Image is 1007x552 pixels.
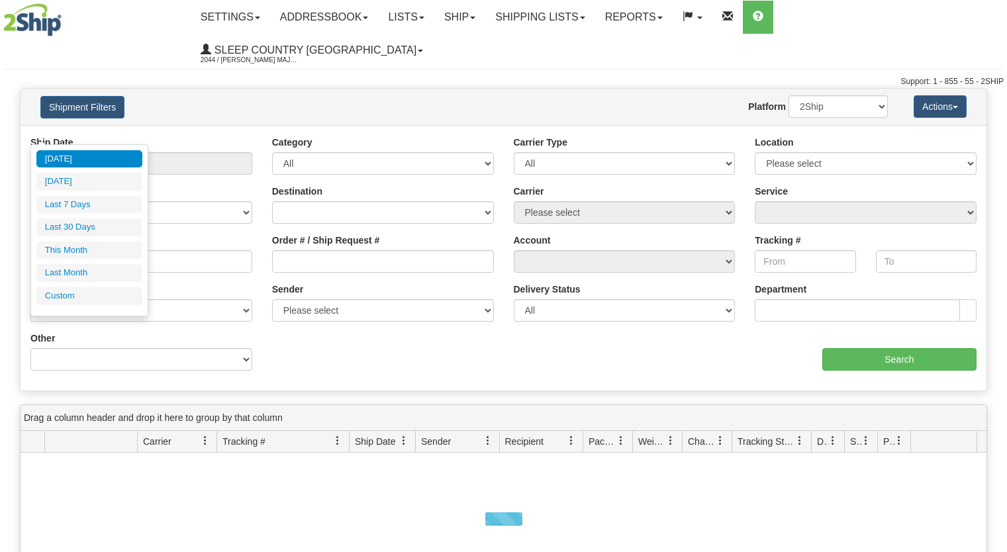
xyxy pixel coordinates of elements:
li: Custom [36,287,142,305]
a: Settings [191,1,270,34]
label: Destination [272,185,322,198]
li: Last 30 Days [36,218,142,236]
img: logo2044.jpg [3,3,62,36]
span: Carrier [143,435,171,448]
input: From [755,250,855,273]
a: Charge filter column settings [709,430,732,452]
label: Carrier Type [514,136,567,149]
span: Pickup Status [883,435,894,448]
label: Location [755,136,793,149]
label: Category [272,136,312,149]
a: Sleep Country [GEOGRAPHIC_DATA] 2044 / [PERSON_NAME] Major [PERSON_NAME] [191,34,433,67]
span: Tracking # [222,435,265,448]
span: Ship Date [355,435,395,448]
a: Delivery Status filter column settings [822,430,844,452]
button: Actions [914,95,967,118]
a: Pickup Status filter column settings [888,430,910,452]
span: Charge [688,435,716,448]
span: Sleep Country [GEOGRAPHIC_DATA] [211,44,416,56]
a: Carrier filter column settings [194,430,216,452]
a: Packages filter column settings [610,430,632,452]
label: Tracking # [755,234,800,247]
label: Order # / Ship Request # [272,234,380,247]
label: Carrier [514,185,544,198]
label: Service [755,185,788,198]
li: This Month [36,242,142,259]
a: Weight filter column settings [659,430,682,452]
a: Tracking # filter column settings [326,430,349,452]
a: Sender filter column settings [477,430,499,452]
span: 2044 / [PERSON_NAME] Major [PERSON_NAME] [201,54,300,67]
a: Lists [378,1,434,34]
label: Ship Date [30,136,73,149]
input: Search [822,348,977,371]
span: Weight [638,435,666,448]
a: Tracking Status filter column settings [789,430,811,452]
a: Shipping lists [485,1,595,34]
span: Delivery Status [817,435,828,448]
div: grid grouping header [21,405,986,431]
label: Sender [272,283,303,296]
li: [DATE] [36,150,142,168]
label: Other [30,332,55,345]
label: Platform [748,100,786,113]
a: Recipient filter column settings [560,430,583,452]
a: Ship [434,1,485,34]
label: Delivery Status [514,283,581,296]
span: Tracking Status [738,435,795,448]
label: Account [514,234,551,247]
button: Shipment Filters [40,96,124,118]
a: Addressbook [270,1,379,34]
iframe: chat widget [977,208,1006,344]
div: Support: 1 - 855 - 55 - 2SHIP [3,76,1004,87]
a: Reports [595,1,673,34]
li: Last Month [36,264,142,282]
a: Ship Date filter column settings [393,430,415,452]
li: [DATE] [36,173,142,191]
input: To [876,250,977,273]
span: Sender [421,435,451,448]
a: Shipment Issues filter column settings [855,430,877,452]
span: Shipment Issues [850,435,861,448]
span: Packages [589,435,616,448]
span: Recipient [505,435,544,448]
label: Department [755,283,806,296]
li: Last 7 Days [36,196,142,214]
